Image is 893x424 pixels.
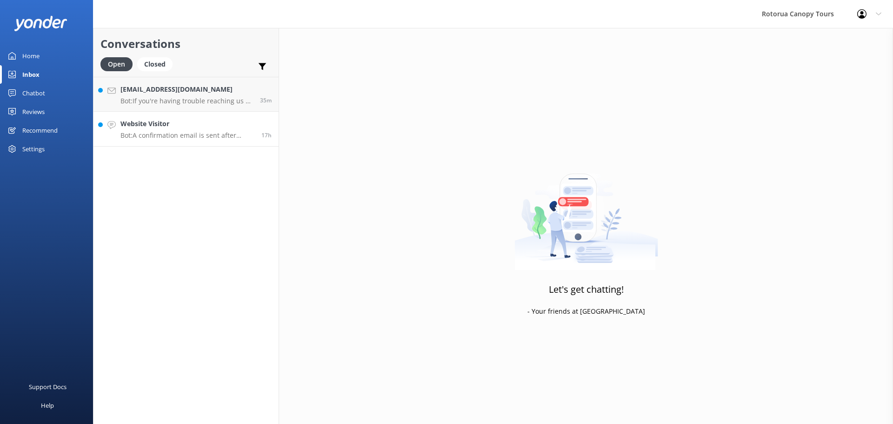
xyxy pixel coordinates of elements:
a: Closed [137,59,177,69]
img: artwork of a man stealing a conversation from at giant smartphone [514,154,658,270]
span: Sep 20 2025 08:53pm (UTC +12:00) Pacific/Auckland [261,131,272,139]
div: Closed [137,57,173,71]
h3: Let's get chatting! [549,282,624,297]
div: Support Docs [29,377,67,396]
h4: [EMAIL_ADDRESS][DOMAIN_NAME] [120,84,253,94]
img: yonder-white-logo.png [14,16,67,31]
div: Settings [22,140,45,158]
a: Open [100,59,137,69]
a: Website VisitorBot:A confirmation email is sent after booking. If you need to check the details o... [93,112,279,147]
p: - Your friends at [GEOGRAPHIC_DATA] [527,306,645,316]
p: Bot: If you're having trouble reaching us by phone, you can also contact us via email at [EMAIL_A... [120,97,253,105]
span: Sep 21 2025 01:29pm (UTC +12:00) Pacific/Auckland [260,96,272,104]
div: Help [41,396,54,415]
a: [EMAIL_ADDRESS][DOMAIN_NAME]Bot:If you're having trouble reaching us by phone, you can also conta... [93,77,279,112]
div: Inbox [22,65,40,84]
div: Recommend [22,121,58,140]
div: Home [22,47,40,65]
div: Chatbot [22,84,45,102]
div: Open [100,57,133,71]
div: Reviews [22,102,45,121]
p: Bot: A confirmation email is sent after booking. If you need to check the details or reconfirm, p... [120,131,254,140]
h2: Conversations [100,35,272,53]
h4: Website Visitor [120,119,254,129]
